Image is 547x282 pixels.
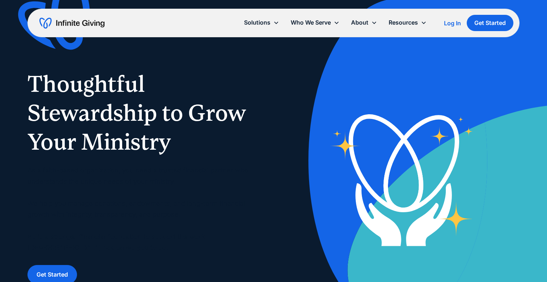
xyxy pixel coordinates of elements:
[444,20,461,26] div: Log In
[244,18,270,27] div: Solutions
[291,18,331,27] div: Who We Serve
[383,15,432,30] div: Resources
[39,17,104,29] a: home
[467,15,513,31] a: Get Started
[351,18,368,27] div: About
[389,18,418,27] div: Resources
[238,15,285,30] div: Solutions
[27,69,259,156] h1: Thoughtful Stewardship to Grow Your Ministry
[345,15,383,30] div: About
[326,99,481,254] img: nonprofit donation platform for faith-based organizations and ministries
[27,233,205,252] strong: Build a stronger financial foundation to support the work [DEMOGRAPHIC_DATA] has called you to do.
[285,15,345,30] div: Who We Serve
[444,19,461,27] a: Log In
[27,165,259,253] p: As a faith-based organization, you need a trusted financial partner who understands the unique ne...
